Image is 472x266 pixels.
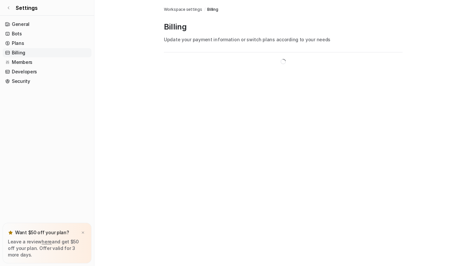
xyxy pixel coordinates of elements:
[3,67,91,76] a: Developers
[3,48,91,57] a: Billing
[204,7,206,12] span: /
[164,22,403,32] p: Billing
[8,230,13,235] img: star
[3,29,91,38] a: Bots
[8,238,86,258] p: Leave a review and get $50 off your plan. Offer valid for 3 more days.
[42,239,52,244] a: here
[3,58,91,67] a: Members
[3,39,91,48] a: Plans
[16,4,38,12] span: Settings
[164,7,202,12] a: Workspace settings
[15,229,69,236] p: Want $50 off your plan?
[164,36,403,43] p: Update your payment information or switch plans according to your needs
[3,77,91,86] a: Security
[207,7,218,12] a: Billing
[3,20,91,29] a: General
[81,231,85,235] img: x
